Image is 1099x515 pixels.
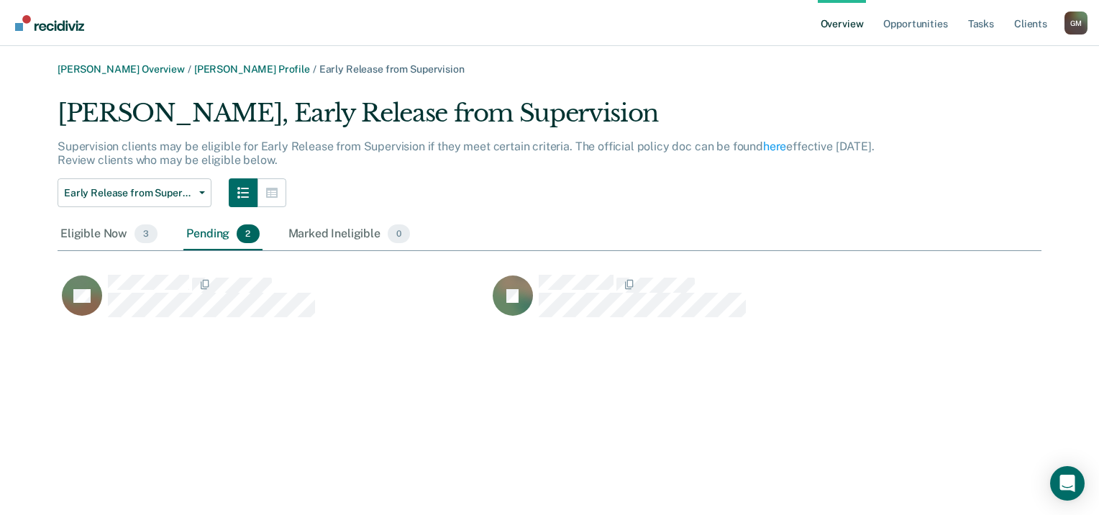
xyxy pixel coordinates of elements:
[15,15,84,31] img: Recidiviz
[286,219,414,250] div: Marked Ineligible0
[1064,12,1087,35] div: G M
[1050,466,1085,501] div: Open Intercom Messenger
[319,63,465,75] span: Early Release from Supervision
[58,63,185,75] a: [PERSON_NAME] Overview
[183,219,262,250] div: Pending2
[58,140,875,167] p: Supervision clients may be eligible for Early Release from Supervision if they meet certain crite...
[58,178,211,207] button: Early Release from Supervision
[763,140,786,153] a: here
[1064,12,1087,35] button: Profile dropdown button
[58,274,488,332] div: CaseloadOpportunityCell-03169087
[185,63,194,75] span: /
[58,99,882,140] div: [PERSON_NAME], Early Release from Supervision
[488,274,919,332] div: CaseloadOpportunityCell-07301270
[134,224,158,243] span: 3
[58,219,160,250] div: Eligible Now3
[310,63,319,75] span: /
[237,224,259,243] span: 2
[194,63,310,75] a: [PERSON_NAME] Profile
[64,187,193,199] span: Early Release from Supervision
[388,224,410,243] span: 0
